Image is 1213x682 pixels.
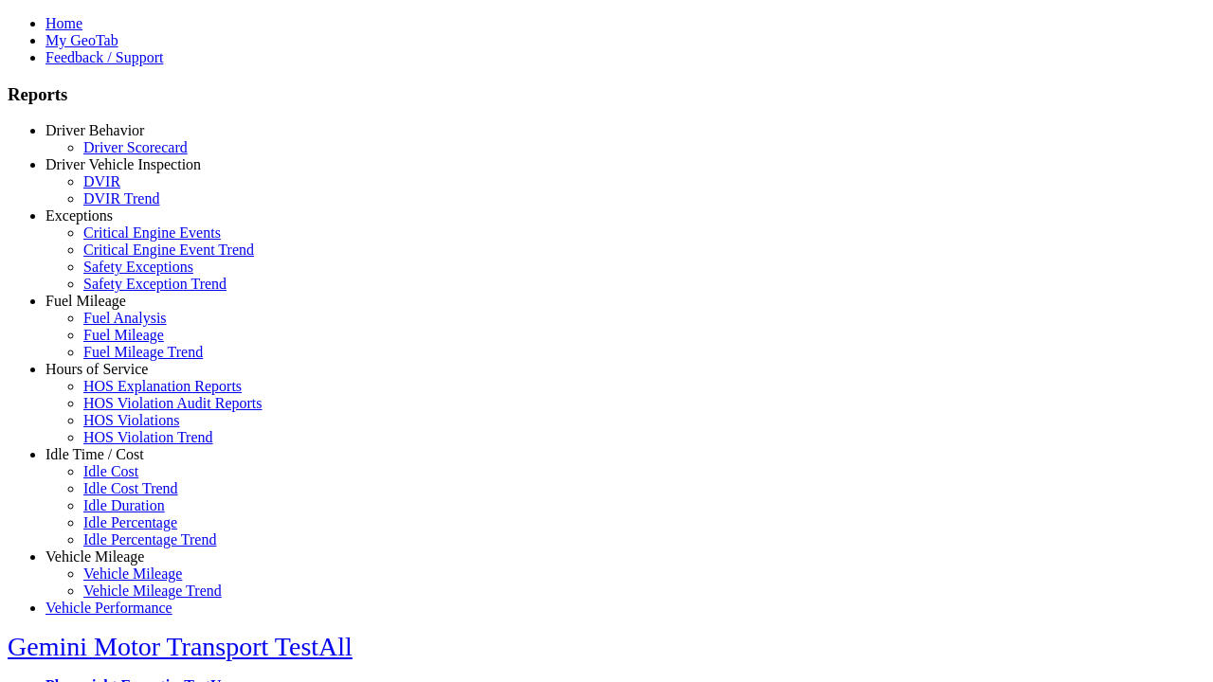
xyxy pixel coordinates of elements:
[83,173,120,189] a: DVIR
[83,224,221,241] a: Critical Engine Events
[83,327,164,343] a: Fuel Mileage
[8,84,1205,105] h3: Reports
[45,293,126,309] a: Fuel Mileage
[8,632,353,661] a: Gemini Motor Transport TestAll
[83,276,226,292] a: Safety Exception Trend
[45,156,201,172] a: Driver Vehicle Inspection
[45,122,144,138] a: Driver Behavior
[83,497,165,513] a: Idle Duration
[83,395,263,411] a: HOS Violation Audit Reports
[83,139,188,155] a: Driver Scorecard
[45,446,144,462] a: Idle Time / Cost
[83,531,216,547] a: Idle Percentage Trend
[45,49,163,65] a: Feedback / Support
[83,242,254,258] a: Critical Engine Event Trend
[83,310,167,326] a: Fuel Analysis
[45,207,113,224] a: Exceptions
[45,600,172,616] a: Vehicle Performance
[83,412,179,428] a: HOS Violations
[45,548,144,565] a: Vehicle Mileage
[45,32,118,48] a: My GeoTab
[83,259,193,275] a: Safety Exceptions
[83,583,222,599] a: Vehicle Mileage Trend
[83,344,203,360] a: Fuel Mileage Trend
[83,514,177,530] a: Idle Percentage
[83,565,182,582] a: Vehicle Mileage
[45,15,82,31] a: Home
[83,463,138,479] a: Idle Cost
[83,378,242,394] a: HOS Explanation Reports
[83,190,159,206] a: DVIR Trend
[83,429,213,445] a: HOS Violation Trend
[45,361,148,377] a: Hours of Service
[83,480,178,496] a: Idle Cost Trend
